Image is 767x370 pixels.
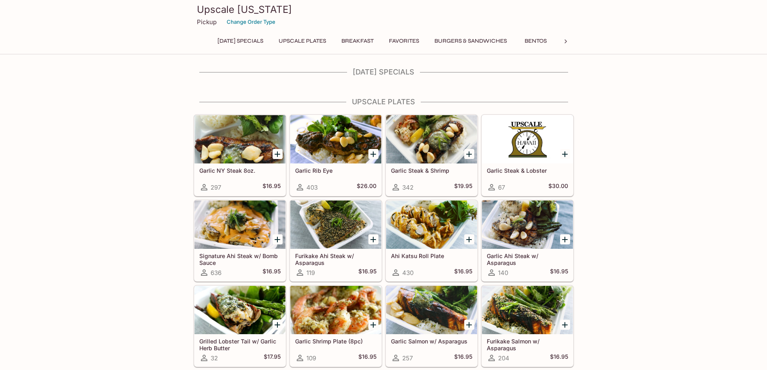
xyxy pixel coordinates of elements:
[273,234,283,244] button: Add Signature Ahi Steak w/ Bomb Sauce
[194,68,574,76] h4: [DATE] Specials
[560,320,570,330] button: Add Furikake Salmon w/ Asparagus
[482,115,573,196] a: Garlic Steak & Lobster67$30.00
[290,285,382,367] a: Garlic Shrimp Plate (8pc)109$16.95
[518,35,554,47] button: Bentos
[290,201,381,249] div: Furikake Ahi Steak w/ Asparagus
[560,234,570,244] button: Add Garlic Ahi Steak w/ Asparagus
[464,149,474,159] button: Add Garlic Steak & Shrimp
[386,201,477,249] div: Ahi Katsu Roll Plate
[194,115,285,163] div: Garlic NY Steak 8oz.
[194,200,286,281] a: Signature Ahi Steak w/ Bomb Sauce636$16.95
[306,269,315,277] span: 119
[402,269,413,277] span: 430
[263,182,281,192] h5: $16.95
[482,201,573,249] div: Garlic Ahi Steak w/ Asparagus
[454,182,472,192] h5: $19.95
[464,234,474,244] button: Add Ahi Katsu Roll Plate
[273,149,283,159] button: Add Garlic NY Steak 8oz.
[386,115,477,163] div: Garlic Steak & Shrimp
[211,354,218,362] span: 32
[402,354,413,362] span: 257
[386,285,478,367] a: Garlic Salmon w/ Asparagus257$16.95
[368,234,378,244] button: Add Furikake Ahi Steak w/ Asparagus
[290,115,381,163] div: Garlic Rib Eye
[358,268,376,277] h5: $16.95
[385,35,424,47] button: Favorites
[194,115,286,196] a: Garlic NY Steak 8oz.297$16.95
[295,252,376,266] h5: Furikake Ahi Steak w/ Asparagus
[264,353,281,363] h5: $17.95
[194,285,286,367] a: Grilled Lobster Tail w/ Garlic Herb Butter32$17.95
[386,200,478,281] a: Ahi Katsu Roll Plate430$16.95
[548,182,568,192] h5: $30.00
[290,115,382,196] a: Garlic Rib Eye403$26.00
[199,252,281,266] h5: Signature Ahi Steak w/ Bomb Sauce
[487,252,568,266] h5: Garlic Ahi Steak w/ Asparagus
[197,3,571,16] h3: Upscale [US_STATE]
[482,286,573,334] div: Furikake Salmon w/ Asparagus
[402,184,413,191] span: 342
[223,16,279,28] button: Change Order Type
[273,320,283,330] button: Add Grilled Lobster Tail w/ Garlic Herb Butter
[482,285,573,367] a: Furikake Salmon w/ Asparagus204$16.95
[358,353,376,363] h5: $16.95
[391,338,472,345] h5: Garlic Salmon w/ Asparagus
[368,149,378,159] button: Add Garlic Rib Eye
[482,115,573,163] div: Garlic Steak & Lobster
[295,167,376,174] h5: Garlic Rib Eye
[197,18,217,26] p: Pickup
[306,184,318,191] span: 403
[357,182,376,192] h5: $26.00
[274,35,331,47] button: UPSCALE Plates
[487,338,568,351] h5: Furikake Salmon w/ Asparagus
[213,35,268,47] button: [DATE] Specials
[454,268,472,277] h5: $16.95
[306,354,316,362] span: 109
[498,269,508,277] span: 140
[560,149,570,159] button: Add Garlic Steak & Lobster
[482,200,573,281] a: Garlic Ahi Steak w/ Asparagus140$16.95
[487,167,568,174] h5: Garlic Steak & Lobster
[199,338,281,351] h5: Grilled Lobster Tail w/ Garlic Herb Butter
[391,252,472,259] h5: Ahi Katsu Roll Plate
[464,320,474,330] button: Add Garlic Salmon w/ Asparagus
[295,338,376,345] h5: Garlic Shrimp Plate (8pc)
[386,115,478,196] a: Garlic Steak & Shrimp342$19.95
[550,353,568,363] h5: $16.95
[211,269,221,277] span: 636
[368,320,378,330] button: Add Garlic Shrimp Plate (8pc)
[386,286,477,334] div: Garlic Salmon w/ Asparagus
[194,97,574,106] h4: UPSCALE Plates
[454,353,472,363] h5: $16.95
[290,286,381,334] div: Garlic Shrimp Plate (8pc)
[391,167,472,174] h5: Garlic Steak & Shrimp
[498,354,509,362] span: 204
[430,35,511,47] button: Burgers & Sandwiches
[194,286,285,334] div: Grilled Lobster Tail w/ Garlic Herb Butter
[337,35,378,47] button: Breakfast
[290,200,382,281] a: Furikake Ahi Steak w/ Asparagus119$16.95
[211,184,221,191] span: 297
[194,201,285,249] div: Signature Ahi Steak w/ Bomb Sauce
[498,184,505,191] span: 67
[550,268,568,277] h5: $16.95
[263,268,281,277] h5: $16.95
[199,167,281,174] h5: Garlic NY Steak 8oz.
